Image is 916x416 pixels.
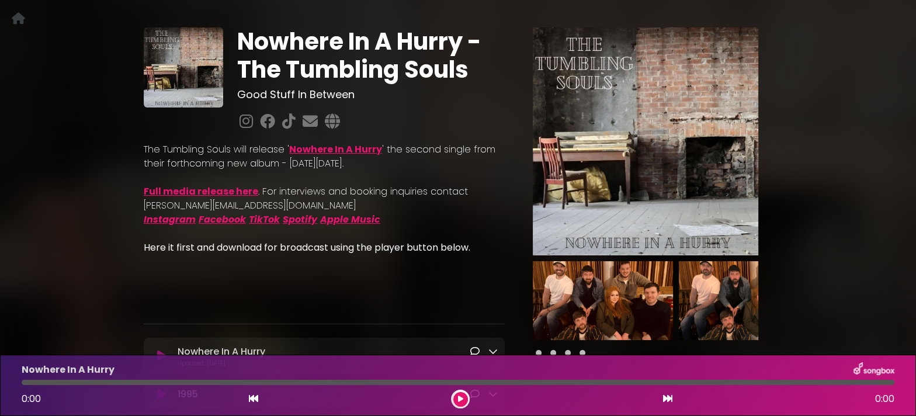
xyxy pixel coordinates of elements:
img: h7Oj0iWbT867Bb53q9za [533,261,673,340]
a: Instagram [144,213,196,226]
p: The Tumbling Souls will release ' ' the second single from their forthcoming new album - [DATE][D... [144,143,505,171]
img: songbox-logo-white.png [853,362,894,377]
span: 0:00 [22,392,41,405]
img: T6Dm3mjfRgOIulaSU6Wg [144,27,223,107]
img: 6GsWanlwSEGNTrGLcpPp [679,261,819,340]
p: Nowhere In A Hurry [22,363,114,377]
strong: Here it first and download for broadcast using the player button below. [144,241,470,254]
h1: Nowhere In A Hurry - The Tumbling Souls [237,27,504,84]
a: Spotify [283,213,317,226]
a: Apple Music [320,213,380,226]
a: Full media release here [144,185,258,198]
img: Main Media [533,27,758,255]
span: 0:00 [875,392,894,406]
a: Facebook [199,213,246,226]
a: TikTok [249,213,280,226]
p: Nowhere In A Hurry [177,345,265,359]
p: . For interviews and booking inquiries contact [PERSON_NAME][EMAIL_ADDRESS][DOMAIN_NAME] [144,185,505,213]
h3: Good Stuff In Between [237,88,504,101]
a: Nowhere In A Hurry [289,143,382,156]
